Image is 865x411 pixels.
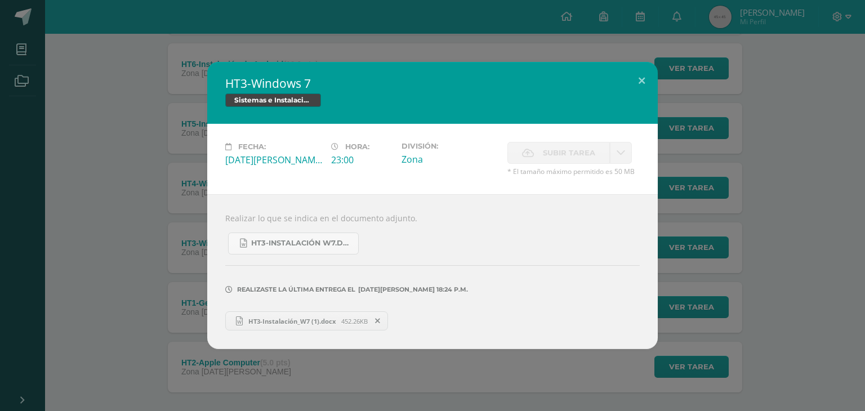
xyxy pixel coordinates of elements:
span: HT3-Instalación_W7 (1).docx [243,317,341,325]
h2: HT3-Windows 7 [225,75,640,91]
span: Remover entrega [368,315,387,327]
div: Realizar lo que se indica en el documento adjunto. [207,194,658,349]
span: 452.26KB [341,317,368,325]
div: 23:00 [331,154,393,166]
span: Fecha: [238,142,266,151]
span: Hora: [345,142,369,151]
a: HT3-Instalación W7.docx [228,233,359,254]
button: Close (Esc) [626,62,658,100]
div: [DATE][PERSON_NAME] [225,154,322,166]
span: * El tamaño máximo permitido es 50 MB [507,167,640,176]
a: La fecha de entrega ha expirado [610,142,632,164]
div: Zona [402,153,498,166]
span: Sistemas e Instalación de Software [225,93,321,107]
label: División: [402,142,498,150]
span: [DATE][PERSON_NAME] 18:24 p.m. [355,289,468,290]
span: Subir tarea [543,142,595,163]
span: HT3-Instalación W7.docx [251,239,353,248]
span: Realizaste la última entrega el [237,285,355,293]
a: HT3-Instalación_W7 (1).docx 452.26KB [225,311,388,330]
label: La fecha de entrega ha expirado [507,142,610,164]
